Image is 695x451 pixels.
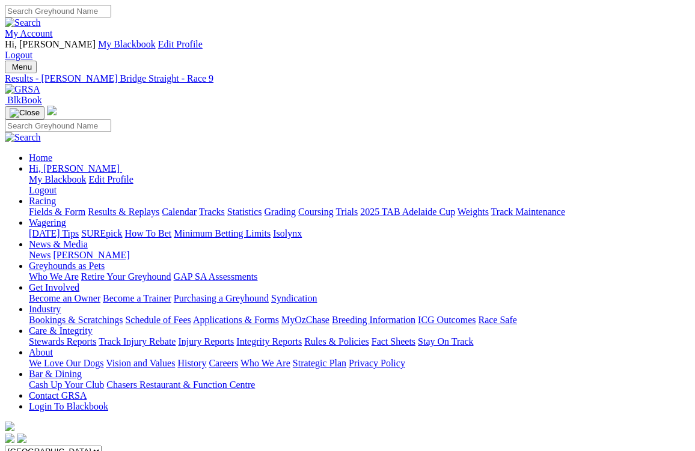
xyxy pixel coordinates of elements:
a: My Blackbook [98,39,156,49]
a: Fact Sheets [372,336,415,347]
img: logo-grsa-white.png [47,106,57,115]
a: MyOzChase [281,315,329,325]
a: Become an Owner [29,293,100,303]
span: Hi, [PERSON_NAME] [5,39,96,49]
a: Trials [335,207,358,217]
a: Grading [265,207,296,217]
div: Hi, [PERSON_NAME] [29,174,690,196]
img: Close [10,108,40,118]
a: Isolynx [273,228,302,238]
a: How To Bet [125,228,172,238]
div: Get Involved [29,293,690,304]
a: Strategic Plan [293,358,346,368]
a: Login To Blackbook [29,401,108,411]
a: Hi, [PERSON_NAME] [29,163,122,174]
div: My Account [5,39,690,61]
a: Syndication [271,293,317,303]
a: News [29,250,51,260]
a: Stay On Track [418,336,473,347]
div: Wagering [29,228,690,239]
input: Search [5,5,111,17]
div: Racing [29,207,690,217]
a: Results - [PERSON_NAME] Bridge Straight - Race 9 [5,73,690,84]
img: twitter.svg [17,434,26,443]
button: Toggle navigation [5,61,37,73]
img: Search [5,17,41,28]
a: BlkBook [5,95,42,105]
a: Racing [29,196,56,206]
a: Chasers Restaurant & Function Centre [106,380,255,390]
a: Careers [209,358,238,368]
div: Bar & Dining [29,380,690,390]
div: News & Media [29,250,690,261]
span: Hi, [PERSON_NAME] [29,163,120,174]
a: Wagering [29,217,66,228]
a: Edit Profile [158,39,203,49]
a: Injury Reports [178,336,234,347]
a: Logout [29,185,57,195]
span: Menu [12,62,32,71]
a: Rules & Policies [304,336,369,347]
a: Breeding Information [332,315,415,325]
a: We Love Our Dogs [29,358,103,368]
a: Calendar [162,207,197,217]
a: News & Media [29,239,88,249]
a: Purchasing a Greyhound [174,293,269,303]
a: My Account [5,28,53,38]
a: About [29,347,53,357]
a: Applications & Forms [193,315,279,325]
a: Minimum Betting Limits [174,228,271,238]
a: Privacy Policy [349,358,405,368]
a: Care & Integrity [29,325,93,336]
a: ICG Outcomes [418,315,476,325]
a: [DATE] Tips [29,228,79,238]
a: SUREpick [81,228,122,238]
a: Stewards Reports [29,336,96,347]
span: BlkBook [7,95,42,105]
img: Search [5,132,41,143]
a: Integrity Reports [236,336,302,347]
a: Industry [29,304,61,314]
a: Track Maintenance [491,207,565,217]
img: facebook.svg [5,434,14,443]
a: Who We Are [240,358,290,368]
a: Get Involved [29,282,79,292]
a: History [177,358,206,368]
a: [PERSON_NAME] [53,250,129,260]
a: Logout [5,50,32,60]
a: Who We Are [29,271,79,282]
button: Toggle navigation [5,106,44,120]
a: Statistics [227,207,262,217]
a: Schedule of Fees [125,315,191,325]
a: Bar & Dining [29,369,82,379]
a: Greyhounds as Pets [29,261,105,271]
a: GAP SA Assessments [174,271,258,282]
img: GRSA [5,84,40,95]
div: About [29,358,690,369]
a: My Blackbook [29,174,87,184]
a: Weights [458,207,489,217]
a: Tracks [199,207,225,217]
a: Fields & Form [29,207,85,217]
a: Vision and Values [106,358,175,368]
a: Become a Trainer [103,293,171,303]
img: logo-grsa-white.png [5,422,14,431]
input: Search [5,120,111,132]
div: Care & Integrity [29,336,690,347]
a: Edit Profile [89,174,133,184]
a: Track Injury Rebate [99,336,176,347]
a: Home [29,153,52,163]
div: Greyhounds as Pets [29,271,690,282]
a: Retire Your Greyhound [81,271,171,282]
a: Results & Replays [88,207,159,217]
a: Coursing [298,207,334,217]
a: Bookings & Scratchings [29,315,123,325]
div: Industry [29,315,690,325]
a: 2025 TAB Adelaide Cup [360,207,455,217]
a: Cash Up Your Club [29,380,104,390]
a: Race Safe [478,315,516,325]
a: Contact GRSA [29,390,87,401]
